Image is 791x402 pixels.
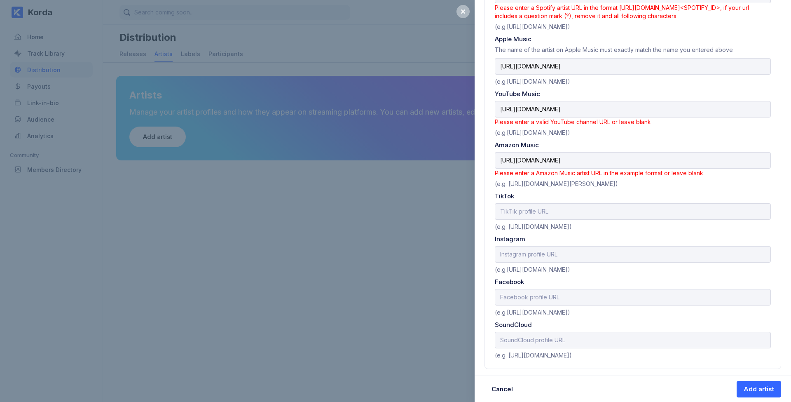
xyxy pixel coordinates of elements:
input: Facebook profile URL [495,289,771,306]
button: Add artist [737,381,781,397]
div: Cancel [491,385,513,393]
div: Facebook [495,278,771,286]
input: Instagram profile URL [495,246,771,263]
div: (e.g.[URL][DOMAIN_NAME]) [495,75,771,85]
span: Please enter a valid YouTube channel URL or leave blank [495,118,651,125]
div: TikTok [495,192,771,200]
div: Apple Music [495,35,771,43]
div: Instagram [495,235,771,243]
div: Add artist [744,385,774,393]
input: SoundCloud profile URL [495,332,771,348]
div: (e.g.[URL][DOMAIN_NAME]) [495,306,771,316]
input: Amazon Music artist URL [495,152,771,169]
div: The name of the artist on Apple Music must exactly match the name you entered above [495,46,771,58]
button: Cancel [484,381,520,397]
div: Amazon Music [495,141,771,149]
span: Please enter a Amazon Music artist URL in the example format or leave blank [495,169,703,176]
input: Youtube Channel URL [495,101,771,118]
div: (e.g.[URL][DOMAIN_NAME]) [495,263,771,273]
div: YouTube Music [495,90,771,98]
div: SoundCloud [495,321,771,329]
input: TikTik profile URL [495,203,771,220]
span: Please enter a Spotify artist URL in the format [URL][DOMAIN_NAME]<SPOTIFY_ID>, if your url inclu... [495,4,749,19]
div: (e.g.[URL][DOMAIN_NAME]) [495,126,771,136]
div: (e.g. [URL][DOMAIN_NAME]) [495,220,771,230]
div: (e.g.[URL][DOMAIN_NAME]) [495,20,771,30]
input: Apple Music artist URL [495,58,771,75]
div: (e.g. [URL][DOMAIN_NAME][PERSON_NAME]) [495,177,771,187]
div: (e.g. [URL][DOMAIN_NAME]) [495,348,771,359]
